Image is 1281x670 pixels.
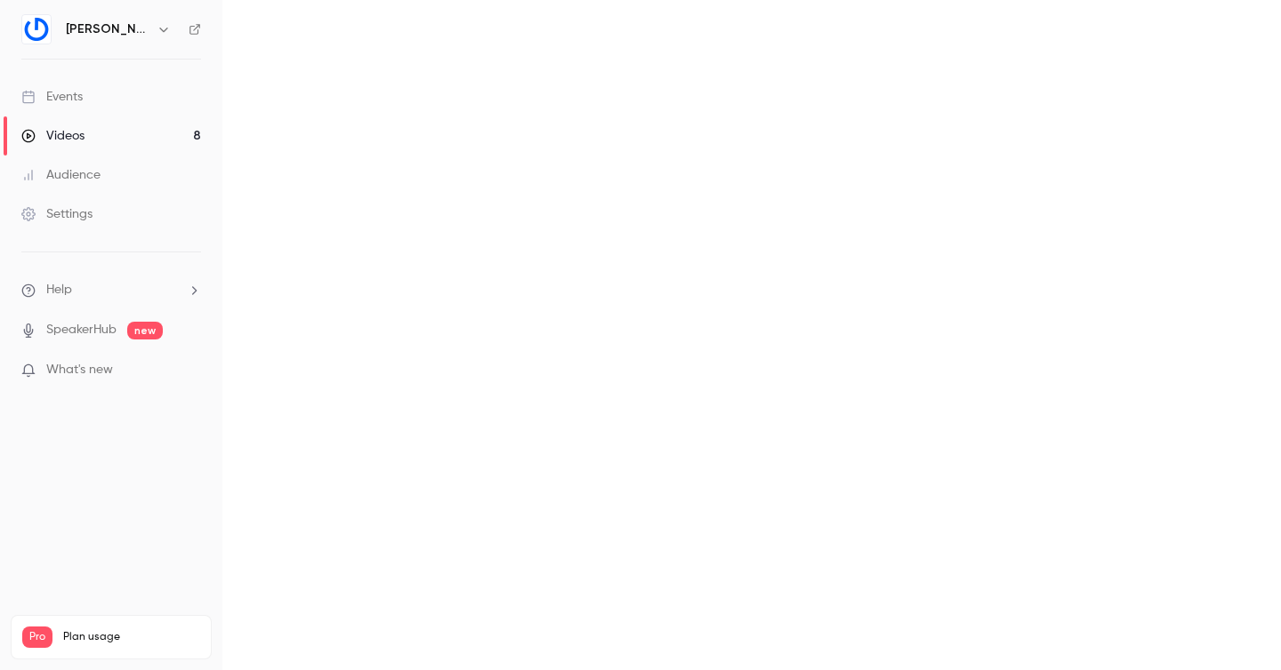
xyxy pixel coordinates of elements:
div: Audience [21,166,101,184]
span: Plan usage [63,630,200,644]
h6: [PERSON_NAME] [66,20,149,38]
img: Gino LegalTech [22,15,51,44]
li: help-dropdown-opener [21,281,201,299]
a: SpeakerHub [46,321,117,339]
span: Pro [22,626,52,648]
iframe: Noticeable Trigger [180,363,201,379]
div: Events [21,88,83,106]
span: new [127,322,163,339]
div: Videos [21,127,85,145]
div: Settings [21,205,93,223]
span: What's new [46,361,113,379]
span: Help [46,281,72,299]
